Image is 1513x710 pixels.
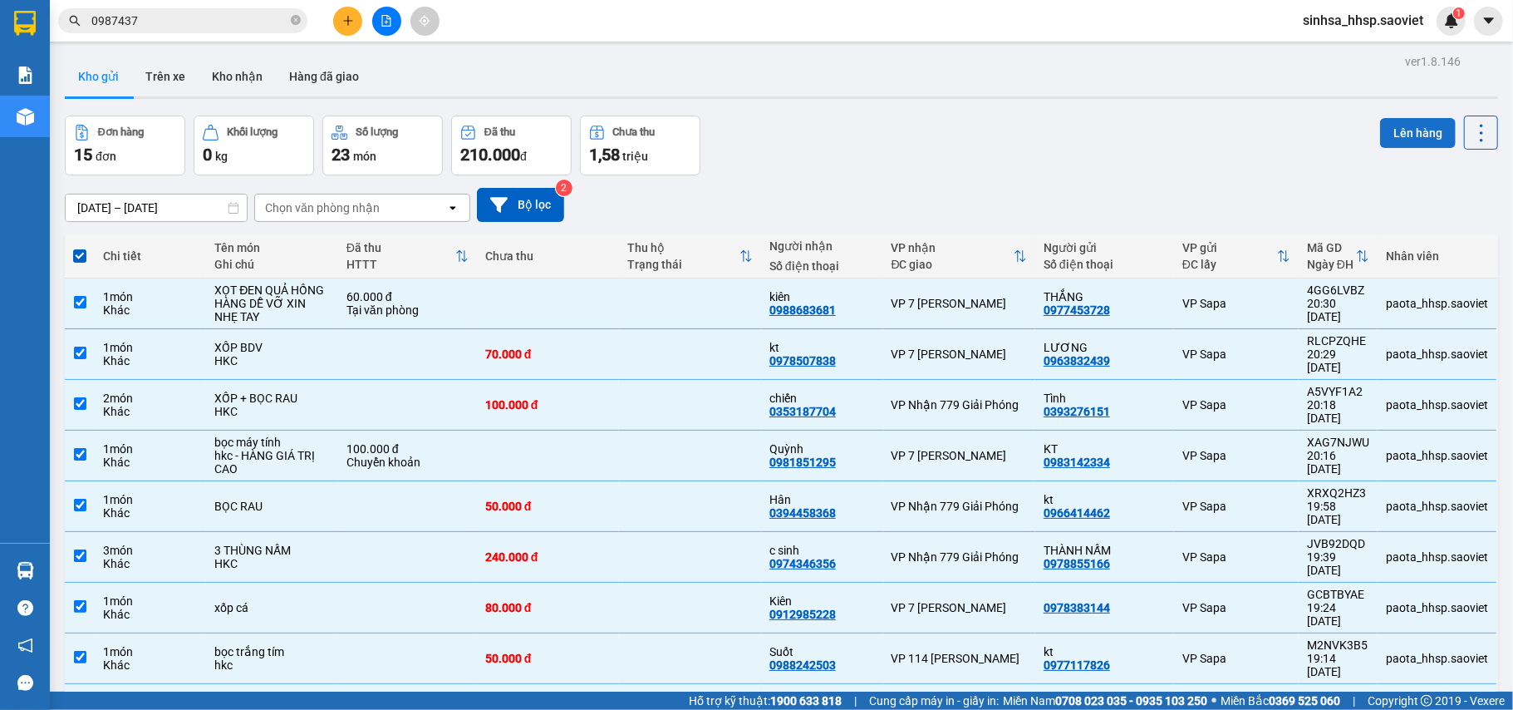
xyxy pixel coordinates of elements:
[892,500,1027,513] div: VP Nhận 779 Giải Phóng
[892,398,1027,412] div: VP Nhận 779 Giải Phóng
[769,456,836,469] div: 0981851295
[17,67,34,84] img: solution-icon
[619,234,761,279] th: Toggle SortBy
[769,442,875,456] div: Quỳnh
[203,145,212,165] span: 0
[214,392,330,405] div: XỐP + BỌC RAU
[214,645,330,658] div: bọc trắng tím
[769,354,836,367] div: 0978507838
[322,116,443,175] button: Số lượng23món
[103,392,198,405] div: 2 món
[1044,303,1110,317] div: 0977453728
[769,239,875,253] div: Người nhận
[1307,385,1369,398] div: A5VYF1A2
[556,180,572,196] sup: 2
[892,297,1027,310] div: VP 7 [PERSON_NAME]
[214,436,330,449] div: bọc máy tính
[883,234,1035,279] th: Toggle SortBy
[1386,297,1488,310] div: paota_hhsp.saoviet
[194,116,314,175] button: Khối lượng0kg
[769,341,875,354] div: kt
[892,241,1014,254] div: VP nhận
[1444,13,1459,28] img: icon-new-feature
[1221,692,1340,710] span: Miền Bắc
[1044,392,1166,405] div: Tình
[74,145,92,165] span: 15
[103,290,198,303] div: 1 món
[1386,500,1488,513] div: paota_hhsp.saoviet
[869,692,999,710] span: Cung cấp máy in - giấy in:
[769,594,875,608] div: Kiên
[381,15,392,27] span: file-add
[1307,652,1369,678] div: 19:14 [DATE]
[1453,7,1465,19] sup: 1
[17,675,33,691] span: message
[1182,241,1277,254] div: VP gửi
[214,284,330,297] div: XỌT ĐEN QUẢ HỒNG
[589,145,620,165] span: 1,58
[199,57,276,96] button: Kho nhận
[485,652,611,665] div: 50.000 đ
[1289,10,1437,31] span: sinhsa_hhsp.saoviet
[892,449,1027,462] div: VP 7 [PERSON_NAME]
[485,550,611,564] div: 240.000 đ
[770,694,842,708] strong: 1900 633 818
[1386,348,1488,361] div: paota_hhsp.saoviet
[103,354,198,367] div: Khác
[485,398,611,412] div: 100.000 đ
[346,241,455,254] div: Đã thu
[1307,398,1369,425] div: 20:18 [DATE]
[214,601,330,614] div: xốp cá
[419,15,430,27] span: aim
[65,116,185,175] button: Đơn hàng15đơn
[1307,258,1356,271] div: Ngày ĐH
[1182,652,1290,665] div: VP Sapa
[66,195,247,221] input: Select a date range.
[1182,348,1290,361] div: VP Sapa
[103,303,198,317] div: Khác
[103,456,198,469] div: Khác
[214,405,330,418] div: HKC
[1307,449,1369,476] div: 20:16 [DATE]
[103,557,198,570] div: Khác
[1380,118,1456,148] button: Lên hàng
[214,449,330,476] div: hkc - HÀNG GIÁ TRỊ CAO
[1456,7,1461,19] span: 1
[214,354,330,367] div: HKC
[1003,692,1207,710] span: Miền Nam
[214,341,330,354] div: XỐP BDV
[372,7,401,36] button: file-add
[520,150,527,163] span: đ
[769,557,836,570] div: 0974346356
[333,7,362,36] button: plus
[1182,601,1290,614] div: VP Sapa
[346,290,469,303] div: 60.000 đ
[103,645,198,658] div: 1 món
[103,405,198,418] div: Khác
[291,15,301,25] span: close-circle
[103,249,198,263] div: Chi tiết
[1044,405,1110,418] div: 0393276151
[622,150,648,163] span: triệu
[485,249,611,263] div: Chưa thu
[1269,694,1340,708] strong: 0369 525 060
[1044,341,1166,354] div: LƯƠNG
[103,341,198,354] div: 1 món
[103,442,198,456] div: 1 món
[132,57,199,96] button: Trên xe
[1182,550,1290,564] div: VP Sapa
[1421,695,1432,707] span: copyright
[103,608,198,621] div: Khác
[353,150,376,163] span: món
[1386,398,1488,412] div: paota_hhsp.saoviet
[332,145,350,165] span: 23
[98,126,144,138] div: Đơn hàng
[1044,456,1110,469] div: 0983142334
[769,608,836,621] div: 0912985228
[892,258,1014,271] div: ĐC giao
[1307,689,1369,703] div: 83FJUVU6
[1044,354,1110,367] div: 0963832439
[1386,550,1488,564] div: paota_hhsp.saoviet
[769,658,836,672] div: 0988242503
[265,200,380,216] div: Chọn văn phòng nhận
